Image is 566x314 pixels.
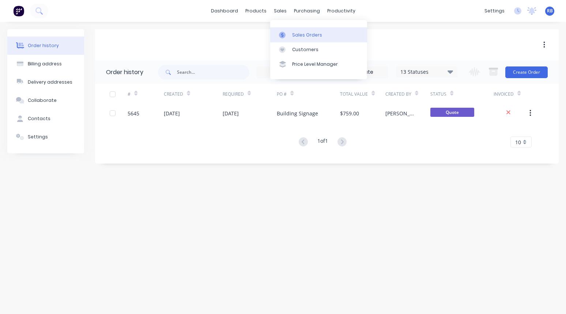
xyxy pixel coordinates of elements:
[257,67,318,78] input: Order Date
[547,8,553,14] span: RB
[28,79,72,85] div: Delivery addresses
[396,68,457,76] div: 13 Statuses
[494,84,530,104] div: Invoiced
[223,110,239,117] div: [DATE]
[430,84,494,104] div: Status
[7,128,84,146] button: Settings
[340,110,359,117] div: $759.00
[164,91,183,97] div: Created
[385,110,416,117] div: [PERSON_NAME]
[28,134,48,140] div: Settings
[385,84,431,104] div: Created By
[28,61,62,67] div: Billing address
[13,5,24,16] img: Factory
[270,27,367,42] a: Sales Orders
[515,138,521,146] span: 10
[128,84,164,104] div: #
[481,5,508,16] div: settings
[207,5,242,16] a: dashboard
[164,110,180,117] div: [DATE]
[494,91,514,97] div: Invoiced
[28,97,57,104] div: Collaborate
[292,46,318,53] div: Customers
[277,91,287,97] div: PO #
[128,91,131,97] div: #
[7,73,84,91] button: Delivery addresses
[223,91,244,97] div: Required
[292,61,338,68] div: Price Level Manager
[430,108,474,117] span: Quote
[324,5,359,16] div: productivity
[128,110,139,117] div: 5645
[317,137,328,148] div: 1 of 1
[28,42,59,49] div: Order history
[7,37,84,55] button: Order history
[277,84,340,104] div: PO #
[177,65,249,80] input: Search...
[270,42,367,57] a: Customers
[164,84,223,104] div: Created
[505,66,548,78] button: Create Order
[7,110,84,128] button: Contacts
[340,84,385,104] div: Total Value
[277,110,318,117] div: Building Signage
[385,91,411,97] div: Created By
[242,5,270,16] div: products
[7,91,84,110] button: Collaborate
[340,91,368,97] div: Total Value
[7,55,84,73] button: Billing address
[290,5,324,16] div: purchasing
[28,115,50,122] div: Contacts
[292,32,322,38] div: Sales Orders
[270,5,290,16] div: sales
[106,68,143,77] div: Order history
[270,57,367,72] a: Price Level Manager
[430,91,446,97] div: Status
[223,84,277,104] div: Required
